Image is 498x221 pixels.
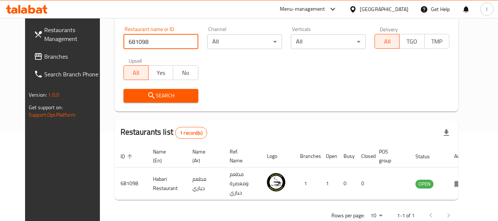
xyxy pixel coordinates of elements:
span: Status [415,152,439,161]
span: Search Branch Phone [44,70,102,79]
a: Branches [28,48,108,65]
div: Menu-management [280,5,325,14]
a: Restaurants Management [28,21,108,48]
td: 1 [320,168,338,200]
span: Name (Ar) [192,147,215,165]
button: TGO [399,34,424,49]
td: Habari Restaurant [147,168,187,200]
label: Delivery [380,27,398,32]
a: Search Branch Phone [28,65,108,83]
span: 1 record(s) [175,130,207,137]
span: TMP [428,36,446,47]
th: Closed [355,145,373,168]
span: Ref. Name [230,147,252,165]
th: Open [320,145,338,168]
input: Search for restaurant name or ID.. [123,34,198,49]
span: Restaurants Management [44,25,102,43]
h2: Restaurant search [123,9,449,20]
span: Yes [152,68,170,78]
button: No [173,65,198,80]
td: مطعم حباري [187,168,224,200]
span: Get support on: [29,103,63,112]
th: Busy [338,145,355,168]
button: Yes [148,65,173,80]
div: All [207,34,282,49]
table: enhanced table [115,145,474,200]
p: 1-1 of 1 [397,211,415,220]
h2: Restaurants list [121,127,207,139]
th: Logo [261,145,294,168]
p: Rows per page: [331,211,365,220]
td: 0 [338,168,355,200]
span: Branches [44,52,102,61]
td: 1 [294,168,320,200]
span: All [127,68,146,78]
th: Branches [294,145,320,168]
button: All [375,34,400,49]
span: 1.0.0 [48,90,59,100]
span: No [176,68,195,78]
a: Support.OpsPlatform [29,110,76,120]
span: ID [121,152,135,161]
button: All [123,65,149,80]
button: Search [123,89,198,103]
span: TGO [403,36,421,47]
img: Habari Restaurant [267,173,285,191]
span: Search [129,91,192,100]
td: مطعم ومعصرة حباري [224,168,261,200]
th: Action [448,145,474,168]
label: Upsell [129,58,142,63]
span: POS group [379,147,401,165]
td: 681098 [115,168,147,200]
div: Total records count [175,127,207,139]
div: All [291,34,366,49]
span: l [486,5,487,13]
div: [GEOGRAPHIC_DATA] [360,5,408,13]
span: All [378,36,397,47]
span: Version: [29,90,47,100]
button: TMP [424,34,449,49]
span: OPEN [415,180,433,188]
td: 0 [355,168,373,200]
div: Menu [454,179,468,188]
span: Name (En) [153,147,178,165]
